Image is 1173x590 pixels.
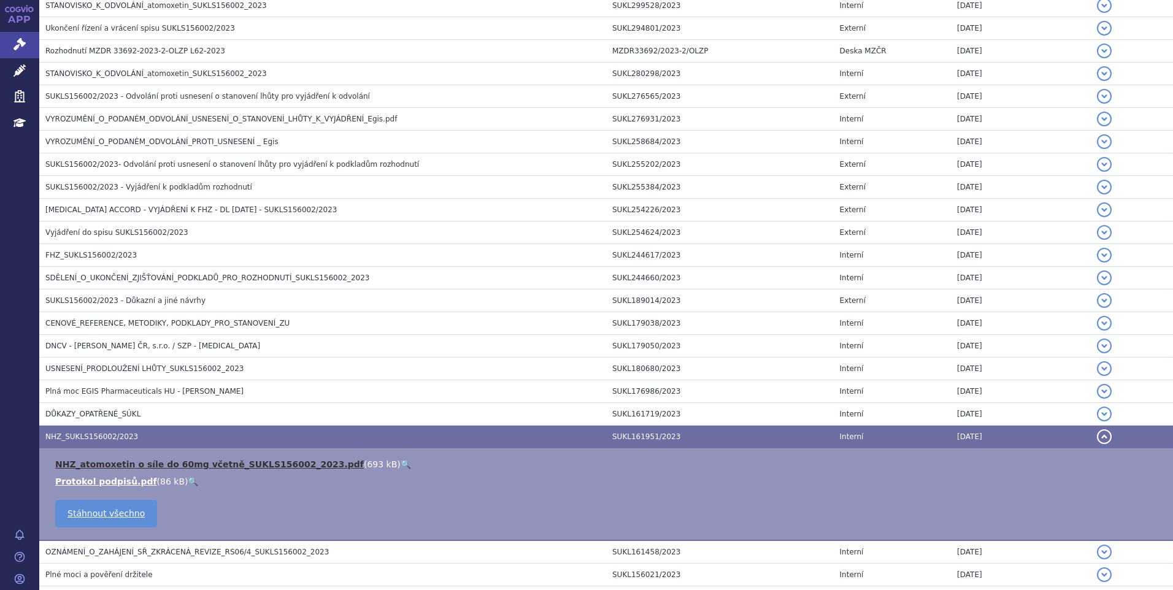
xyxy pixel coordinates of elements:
[1097,384,1112,399] button: detail
[1097,316,1112,331] button: detail
[840,387,864,396] span: Interní
[1097,361,1112,376] button: detail
[606,564,834,586] td: SUKL156021/2023
[840,342,864,350] span: Interní
[840,69,864,78] span: Interní
[951,108,1091,131] td: [DATE]
[606,131,834,153] td: SUKL258684/2023
[951,403,1091,426] td: [DATE]
[188,477,198,486] a: 🔍
[45,548,329,556] span: OZNÁMENÍ_O_ZAHÁJENÍ_SŘ_ZKRÁCENÁ_REVIZE_RS06/4_SUKLS156002_2023
[45,570,153,579] span: Plné moci a pověření držitele
[951,176,1091,199] td: [DATE]
[951,63,1091,85] td: [DATE]
[840,160,866,169] span: Externí
[606,40,834,63] td: MZDR33692/2023-2/OLZP
[606,540,834,564] td: SUKL161458/2023
[840,228,866,237] span: Externí
[951,540,1091,564] td: [DATE]
[1097,89,1112,104] button: detail
[606,267,834,289] td: SUKL244660/2023
[951,289,1091,312] td: [DATE]
[1097,270,1112,285] button: detail
[606,199,834,221] td: SUKL254226/2023
[606,108,834,131] td: SUKL276931/2023
[45,228,188,237] span: Vyjádření do spisu SUKLS156002/2023
[951,40,1091,63] td: [DATE]
[606,17,834,40] td: SUKL294801/2023
[840,432,864,441] span: Interní
[401,459,411,469] a: 🔍
[951,244,1091,267] td: [DATE]
[951,426,1091,448] td: [DATE]
[1097,180,1112,194] button: detail
[840,47,886,55] span: Deska MZČR
[606,289,834,312] td: SUKL189014/2023
[45,115,397,123] span: VYROZUMĚNÍ_O_PODANÉM_ODVOLÁNÍ_USNESENÍ_O_STANOVENÍ_LHŮTY_K_VYJÁDŘENÍ_Egis.pdf
[1097,112,1112,126] button: detail
[840,115,864,123] span: Interní
[840,1,864,10] span: Interní
[45,296,206,305] span: SUKLS156002/2023 - Důkazní a jiné návrhy
[606,153,834,176] td: SUKL255202/2023
[55,458,1161,470] li: ( )
[1097,44,1112,58] button: detail
[1097,339,1112,353] button: detail
[951,312,1091,335] td: [DATE]
[951,564,1091,586] td: [DATE]
[840,319,864,328] span: Interní
[45,47,225,55] span: Rozhodnutí MZDR 33692-2023-2-OLZP L62-2023
[45,137,279,146] span: VYROZUMĚNÍ_O_PODANÉM_ODVOLÁNÍ_PROTI_USNESENÍ _ Egis
[1097,429,1112,444] button: detail
[45,69,267,78] span: STANOVISKO_K_ODVOLÁNÍ_atomoxetin_SUKLS156002_2023
[840,251,864,259] span: Interní
[1097,293,1112,308] button: detail
[45,432,138,441] span: NHZ_SUKLS156002/2023
[840,296,866,305] span: Externí
[606,335,834,358] td: SUKL179050/2023
[951,17,1091,40] td: [DATE]
[45,205,337,214] span: ATOMOXETINE ACCORD - VYJÁDŘENÍ K FHZ - DL 23.10.23 - SUKLS156002/2023
[951,131,1091,153] td: [DATE]
[1097,567,1112,582] button: detail
[1097,248,1112,262] button: detail
[160,477,185,486] span: 86 kB
[45,160,419,169] span: SUKLS156002/2023- Odvolání proti usnesení o stanovení lhůty pro vyjádření k podkladům rozhodnutí
[606,358,834,380] td: SUKL180680/2023
[45,251,137,259] span: FHZ_SUKLS156002/2023
[55,500,157,527] a: Stáhnout všechno
[55,459,364,469] a: NHZ_atomoxetin o síle do 60mg včetně_SUKLS156002_2023.pdf
[606,176,834,199] td: SUKL255384/2023
[45,387,244,396] span: Plná moc EGIS Pharmaceuticals HU - Alena Reinholdová
[45,1,267,10] span: STANOVISKO_K_ODVOLÁNÍ_atomoxetin_SUKLS156002_2023
[606,380,834,403] td: SUKL176986/2023
[840,183,866,191] span: Externí
[1097,157,1112,172] button: detail
[840,570,864,579] span: Interní
[1097,66,1112,81] button: detail
[45,274,369,282] span: SDĚLENÍ_O_UKONČENÍ_ZJIŠŤOVÁNÍ_PODKLADŮ_PRO_ROZHODNUTÍ_SUKLS156002_2023
[45,342,260,350] span: DNCV - ELI LILLY ČR, s.r.o. / SZP - STRATTERA
[606,426,834,448] td: SUKL161951/2023
[606,312,834,335] td: SUKL179038/2023
[606,221,834,244] td: SUKL254624/2023
[1097,225,1112,240] button: detail
[1097,134,1112,149] button: detail
[840,274,864,282] span: Interní
[45,92,370,101] span: SUKLS156002/2023 - Odvolání proti usnesení o stanovení lhůty pro vyjádření k odvolání
[951,267,1091,289] td: [DATE]
[45,319,290,328] span: CENOVÉ_REFERENCE, METODIKY, PODKLADY_PRO_STANOVENÍ_ZU
[951,380,1091,403] td: [DATE]
[606,403,834,426] td: SUKL161719/2023
[1097,202,1112,217] button: detail
[951,199,1091,221] td: [DATE]
[951,85,1091,108] td: [DATE]
[55,477,157,486] a: Protokol podpisů.pdf
[45,24,235,33] span: Ukončení řízení a vrácení spisu SUKLS156002/2023
[1097,407,1112,421] button: detail
[606,85,834,108] td: SUKL276565/2023
[951,153,1091,176] td: [DATE]
[840,364,864,373] span: Interní
[840,205,866,214] span: Externí
[45,410,140,418] span: DŮKAZY_OPATŘENÉ_SÚKL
